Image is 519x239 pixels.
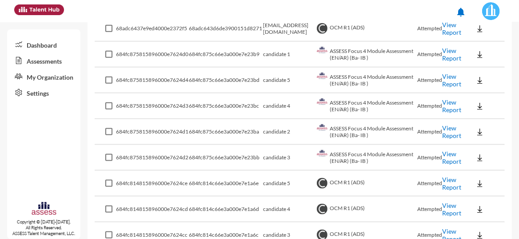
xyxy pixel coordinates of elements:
[442,124,461,139] a: View Report
[417,119,442,145] td: Attempted
[263,145,315,171] td: candidate 3
[189,16,263,42] td: 68adc643d6de3900151d8271
[189,197,263,223] td: 684fc814c66e3a000e7e1a6d
[315,16,417,42] td: OCM R1 (ADS)
[442,21,461,36] a: View Report
[442,150,461,165] a: View Report
[116,68,189,93] td: 684fc875815896000e7624d4
[442,73,461,88] a: View Report
[189,145,263,171] td: 684fc875c66e3a000e7e23bb
[7,69,80,85] a: My Organization
[189,68,263,93] td: 684fc875c66e3a000e7e23bd
[315,119,417,145] td: ASSESS Focus 4 Module Assessment (EN/AR) (Ba- IB )
[417,93,442,119] td: Attempted
[442,98,461,113] a: View Report
[263,171,315,197] td: candidate 5
[116,42,189,68] td: 684fc875815896000e7624d0
[417,42,442,68] td: Attempted
[116,16,189,42] td: 68adc6437e9ed4000e2372f5
[189,171,263,197] td: 684fc814c66e3a000e7e1a6e
[116,93,189,119] td: 684fc875815896000e7624d3
[417,145,442,171] td: Attempted
[417,171,442,197] td: Attempted
[315,68,417,93] td: ASSESS Focus 4 Module Assessment (EN/AR) (Ba- IB )
[417,197,442,223] td: Attempted
[315,171,417,197] td: OCM R1 (ADS)
[442,47,461,62] a: View Report
[116,171,189,197] td: 684fc814815896000e7624ce
[116,197,189,223] td: 684fc814815896000e7624cd
[31,201,57,217] img: assesscompany-logo.png
[315,145,417,171] td: ASSESS Focus 4 Module Assessment (EN/AR) (Ba- IB )
[7,53,80,69] a: Assessments
[442,202,461,217] a: View Report
[189,119,263,145] td: 684fc875c66e3a000e7e23ba
[116,145,189,171] td: 684fc875815896000e7624d2
[263,93,315,119] td: candidate 4
[263,197,315,223] td: candidate 4
[263,119,315,145] td: candidate 2
[417,16,442,42] td: Attempted
[189,93,263,119] td: 684fc875c66e3a000e7e23bc
[315,42,417,68] td: ASSESS Focus 4 Module Assessment (EN/AR) (Ba- IB )
[116,119,189,145] td: 684fc875815896000e7624d1
[315,93,417,119] td: ASSESS Focus 4 Module Assessment (EN/AR) (Ba- IB )
[417,68,442,93] td: Attempted
[263,42,315,68] td: candidate 1
[189,42,263,68] td: 684fc875c66e3a000e7e23b9
[7,219,80,236] p: Copyright © [DATE]-[DATE]. All Rights Reserved. ASSESS Talent Management, LLC.
[263,16,315,42] td: [EMAIL_ADDRESS][DOMAIN_NAME]
[315,197,417,223] td: OCM R1 (ADS)
[263,68,315,93] td: candidate 5
[7,36,80,53] a: Dashboard
[7,85,80,101] a: Settings
[455,7,466,17] mat-icon: notifications
[442,176,461,191] a: View Report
